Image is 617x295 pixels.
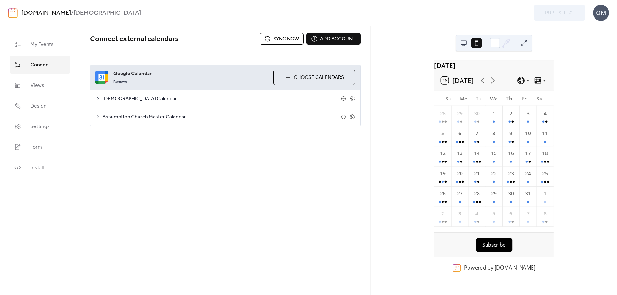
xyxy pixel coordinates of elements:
[31,143,42,151] span: Form
[473,130,480,137] div: 7
[113,79,127,84] span: Remove
[541,130,549,137] div: 11
[541,110,549,117] div: 4
[456,210,463,217] div: 3
[524,170,532,177] div: 24
[490,130,497,137] div: 8
[260,33,304,45] button: Sync now
[95,71,108,84] img: google
[473,110,480,117] div: 30
[31,102,47,110] span: Design
[31,164,44,172] span: Install
[441,91,456,106] div: Su
[8,8,18,18] img: logo
[507,170,514,177] div: 23
[541,190,549,197] div: 1
[456,190,463,197] div: 27
[306,33,361,45] button: Add account
[439,110,446,117] div: 28
[10,56,70,74] a: Connect
[22,7,71,19] a: [DOMAIN_NAME]
[490,190,497,197] div: 29
[71,7,74,19] b: /
[473,190,480,197] div: 28
[473,210,480,217] div: 4
[541,170,549,177] div: 25
[532,91,547,106] div: Sa
[273,35,299,43] span: Sync now
[10,138,70,156] a: Form
[524,190,532,197] div: 31
[456,91,471,106] div: Mo
[516,91,532,106] div: Fr
[10,118,70,135] a: Settings
[439,210,446,217] div: 2
[103,95,341,103] span: [DEMOGRAPHIC_DATA] Calendar
[473,170,480,177] div: 21
[438,75,476,86] button: 26[DATE]
[273,70,355,85] button: Choose Calendars
[10,97,70,115] a: Design
[476,238,512,252] button: Subscribe
[524,210,532,217] div: 7
[494,264,535,271] a: [DOMAIN_NAME]
[31,61,50,69] span: Connect
[31,123,50,131] span: Settings
[31,82,44,90] span: Views
[103,113,341,121] span: Assumption Church Master Calendar
[501,91,516,106] div: Th
[294,74,344,82] span: Choose Calendars
[10,36,70,53] a: My Events
[31,41,54,48] span: My Events
[439,150,446,157] div: 12
[490,170,497,177] div: 22
[439,170,446,177] div: 19
[524,110,532,117] div: 3
[439,190,446,197] div: 26
[74,7,141,19] b: [DEMOGRAPHIC_DATA]
[593,5,609,21] div: OM
[464,264,535,271] div: Powered by
[113,70,268,78] span: Google Calendar
[507,130,514,137] div: 9
[490,110,497,117] div: 1
[541,150,549,157] div: 18
[524,130,532,137] div: 10
[507,150,514,157] div: 16
[456,170,463,177] div: 20
[456,150,463,157] div: 13
[10,77,70,94] a: Views
[456,110,463,117] div: 29
[320,35,356,43] span: Add account
[541,210,549,217] div: 8
[473,150,480,157] div: 14
[456,130,463,137] div: 6
[486,91,501,106] div: We
[490,150,497,157] div: 15
[471,91,486,106] div: Tu
[434,60,554,70] div: [DATE]
[507,210,514,217] div: 6
[507,190,514,197] div: 30
[507,110,514,117] div: 2
[439,130,446,137] div: 5
[10,159,70,176] a: Install
[490,210,497,217] div: 5
[524,150,532,157] div: 17
[90,32,179,46] span: Connect external calendars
